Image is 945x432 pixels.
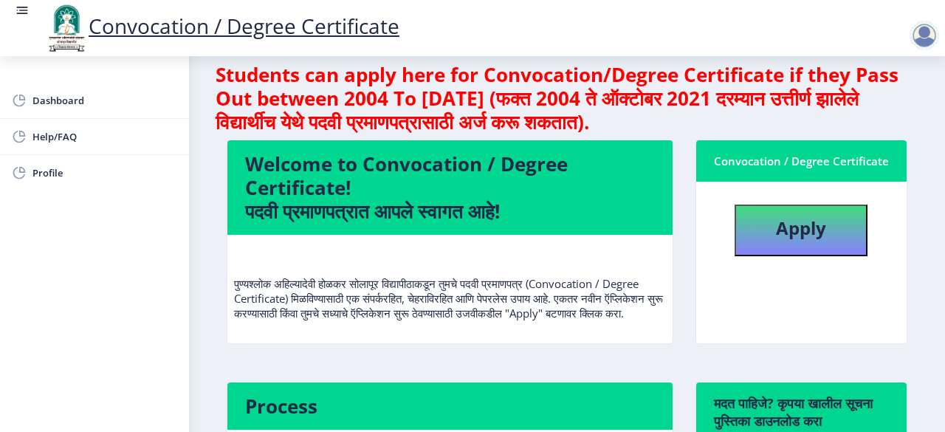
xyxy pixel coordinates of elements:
[216,63,918,134] h4: Students can apply here for Convocation/Degree Certificate if they Pass Out between 2004 To [DATE...
[234,247,666,320] p: पुण्यश्लोक अहिल्यादेवी होळकर सोलापूर विद्यापीठाकडून तुमचे पदवी प्रमाणपत्र (Convocation / Degree C...
[245,394,655,418] h4: Process
[32,92,177,109] span: Dashboard
[44,3,89,53] img: logo
[245,152,655,223] h4: Welcome to Convocation / Degree Certificate! पदवी प्रमाणपत्रात आपले स्वागत आहे!
[32,164,177,182] span: Profile
[44,12,399,40] a: Convocation / Degree Certificate
[776,216,826,240] b: Apply
[714,152,889,170] div: Convocation / Degree Certificate
[714,394,889,430] h6: मदत पाहिजे? कृपया खालील सूचना पुस्तिका डाउनलोड करा
[32,128,177,145] span: Help/FAQ
[735,205,867,256] button: Apply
